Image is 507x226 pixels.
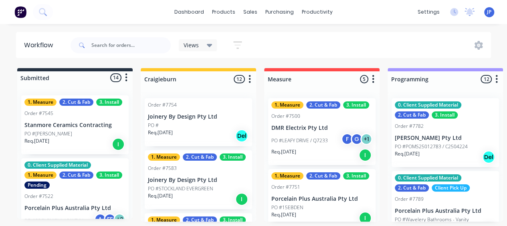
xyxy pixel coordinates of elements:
[148,113,249,120] p: Joinery By Design Pty Ltd
[271,148,296,155] p: Req. [DATE]
[359,212,372,224] div: I
[395,143,468,150] p: PO #POMS25012783 / C2504224
[148,177,249,184] p: Joinery By Design Pty Ltd
[148,122,159,129] p: PO #
[271,184,300,191] div: Order #7751
[271,113,300,120] div: Order #7500
[359,149,372,161] div: I
[271,172,303,180] div: 1. Measure
[395,184,429,192] div: 2. Cut & Fab
[220,216,246,224] div: 3. Install
[220,153,246,161] div: 3. Install
[432,184,470,192] div: Client Pick Up
[24,122,125,129] p: Stanmore Ceramics Contracting
[112,138,125,151] div: I
[24,193,53,200] div: Order #7522
[24,217,83,224] p: PO #92GLENISLA / SALTVU
[184,41,199,49] span: Views
[24,137,49,145] p: Req. [DATE]
[24,40,57,50] div: Workflow
[235,193,248,206] div: I
[24,110,53,117] div: Order #7545
[395,174,461,182] div: 0. Client Supplied Material
[148,101,177,109] div: Order #7754
[271,211,296,218] p: Req. [DATE]
[261,6,298,18] div: purchasing
[343,101,369,109] div: 3. Install
[271,137,328,144] p: PO #LEAFY DRIVE / Q7233
[395,150,420,157] p: Req. [DATE]
[395,135,496,141] p: [PERSON_NAME] Pty Ltd
[271,196,372,202] p: Porcelain Plus Australia Pty Ltd
[395,216,469,223] p: PO #Wavelery Bathrooms - Vanity
[59,99,93,106] div: 2. Cut & Fab
[96,99,122,106] div: 3. Install
[208,6,239,18] div: products
[145,150,252,209] div: 1. Measure2. Cut & Fab3. InstallOrder #7583Joinery By Design Pty LtdPO #STOCKLAND EVERGREENReq.[D...
[145,98,252,146] div: Order #7754Joinery By Design Pty LtdPO #Req.[DATE]Del
[183,216,217,224] div: 2. Cut & Fab
[395,101,461,109] div: 0. Client Supplied Material
[148,216,180,224] div: 1. Measure
[14,6,26,18] img: Factory
[91,37,171,53] input: Search for orders...
[24,182,50,189] div: Pending
[170,6,208,18] a: dashboard
[395,208,496,214] p: Porcelain Plus Australia Pty Ltd
[21,95,129,154] div: 1. Measure2. Cut & Fab3. InstallOrder #7545Stanmore Ceramics ContractingPO #[PERSON_NAME]Req.[DATE]I
[24,205,125,212] p: Porcelain Plus Australia Pty Ltd
[113,213,125,225] div: + 2
[235,129,248,142] div: Del
[148,153,180,161] div: 1. Measure
[271,125,372,131] p: DMR Electrix Pty Ltd
[392,98,499,167] div: 0. Client Supplied Material2. Cut & Fab3. InstallOrder #7782[PERSON_NAME] Pty LtdPO #POMS25012783...
[94,213,106,225] div: A
[482,151,495,163] div: Del
[395,123,424,130] div: Order #7782
[351,133,363,145] div: G
[306,172,340,180] div: 2. Cut & Fab
[104,213,116,225] div: FF
[148,129,173,136] p: Req. [DATE]
[24,130,72,137] p: PO #[PERSON_NAME]
[239,6,261,18] div: sales
[298,6,337,18] div: productivity
[24,161,91,169] div: 0. Client Supplied Material
[395,196,424,203] div: Order #7789
[395,111,429,119] div: 2. Cut & Fab
[148,165,177,172] div: Order #7583
[306,101,340,109] div: 2. Cut & Fab
[24,99,57,106] div: 1. Measure
[360,133,372,145] div: + 1
[268,98,376,165] div: 1. Measure2. Cut & Fab3. InstallOrder #7500DMR Electrix Pty LtdPO #LEAFY DRIVE / Q7233FG+1Req.[DA...
[183,153,217,161] div: 2. Cut & Fab
[271,204,303,211] p: PO #15EBDEN
[271,101,303,109] div: 1. Measure
[96,172,122,179] div: 3. Install
[487,8,491,16] span: JP
[59,172,93,179] div: 2. Cut & Fab
[341,133,353,145] div: F
[414,6,444,18] div: settings
[148,185,213,192] p: PO #STOCKLAND EVERGREEN
[432,111,458,119] div: 3. Install
[343,172,369,180] div: 3. Install
[148,192,173,200] p: Req. [DATE]
[24,172,57,179] div: 1. Measure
